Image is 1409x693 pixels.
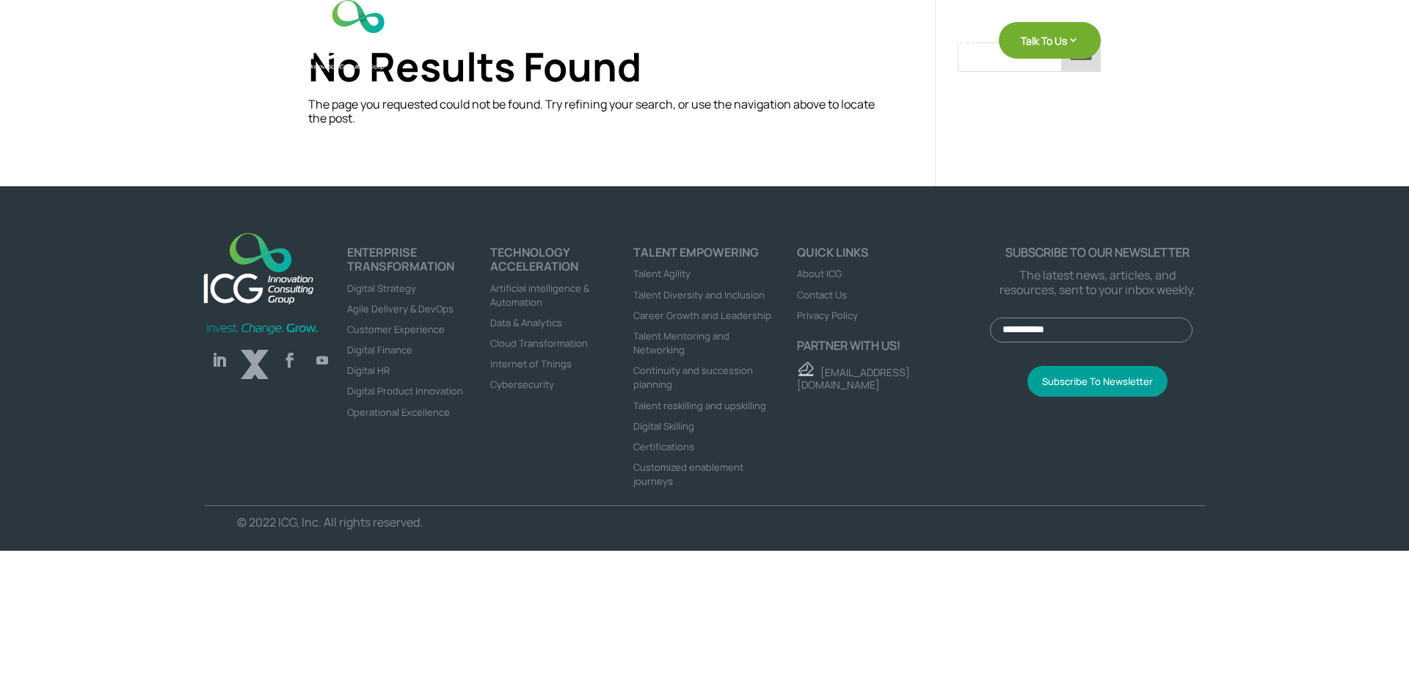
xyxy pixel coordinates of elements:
[205,345,234,375] a: Follow on LinkedIn
[785,33,852,70] a: Services
[797,362,814,376] img: email - ICG
[347,246,490,280] h4: ENTERPRISE TRANSFORMATION
[633,440,694,453] a: Certifications
[633,288,765,301] a: Talent Diversity and Inclusion
[195,224,322,314] a: logo_footer
[347,364,390,377] a: Digital HR
[797,309,858,322] a: Privacy Policy
[347,406,450,419] a: Operational Excellence
[633,309,771,322] a: Career Growth and Leadership
[275,345,305,375] a: Follow on Facebook
[490,316,562,329] a: Data & Analytics
[347,343,412,356] a: Digital Finance
[990,268,1204,296] p: The latest news, articles, and resources, sent to your inbox weekly.
[797,267,842,280] a: About ICG
[490,357,572,370] a: Internet of Things
[633,329,729,356] a: Talent Mentoring and Networking
[205,322,321,336] img: Invest-Change-Grow-Green
[797,365,910,392] a: [EMAIL_ADDRESS][DOMAIN_NAME]
[633,419,694,433] a: Digital Skilling
[633,399,766,412] a: Talent reskilling and upskilling
[310,348,334,372] a: Follow on Youtube
[952,35,980,70] a: About
[195,224,322,310] img: ICG-new logo (1)
[237,516,679,529] p: © 2022 ICG, Inc. All rights reserved.
[633,364,753,391] a: Continuity and succession planning
[490,246,633,280] h4: TECHNOLOGY ACCELERATION
[797,288,847,301] a: Contact Us
[797,246,990,266] h4: Quick links
[347,323,445,336] a: Customer Experience
[347,302,454,315] a: Agile Delivery & DevOps
[633,461,743,488] a: Customized enablement journeys
[870,33,933,70] a: Insights
[308,98,892,125] p: The page you requested could not be found. Try refining your search, or use the navigation above ...
[633,267,691,280] a: Talent Agility
[990,246,1204,260] p: Subscribe to our newsletter
[490,337,588,350] a: Cloud Transformation
[308,43,892,98] h1: No Results Found
[1042,375,1153,388] span: Subscribe To Newsletter
[999,22,1101,59] a: Talk To Us
[490,378,554,391] a: Cybersecurity
[633,246,776,266] h4: Talent Empowering
[797,339,990,353] p: Partner with us!
[240,345,269,375] a: Follow on X
[490,282,589,309] a: Artificial intelligence & Automation
[347,384,463,397] a: Digital Product Innovation
[1027,366,1168,397] button: Subscribe To Newsletter
[347,282,416,295] a: Digital Strategy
